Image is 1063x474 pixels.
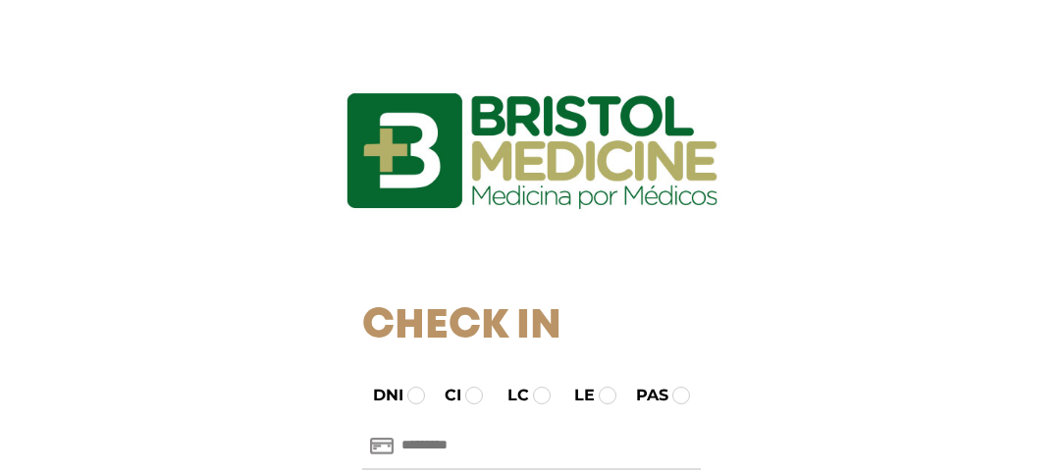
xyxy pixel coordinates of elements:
label: LE [557,384,595,407]
label: DNI [355,384,403,407]
h1: Check In [362,302,701,351]
label: CI [427,384,461,407]
img: logo_ingresarbristol.jpg [267,24,797,279]
label: PAS [618,384,668,407]
label: LC [490,384,529,407]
